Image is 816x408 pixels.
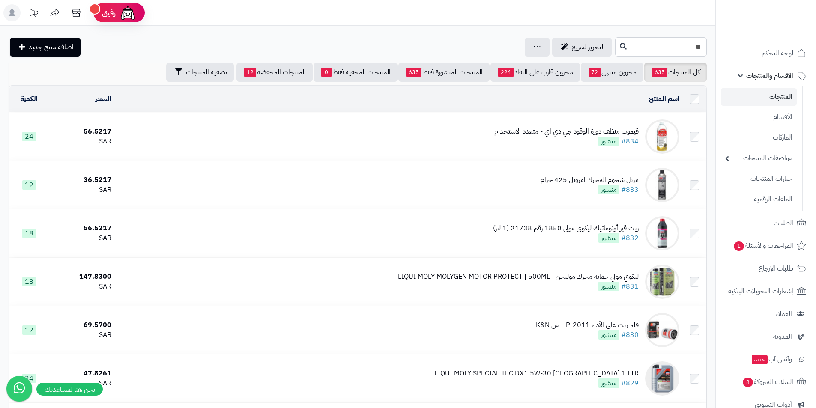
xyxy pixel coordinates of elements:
span: 12 [22,180,36,190]
img: زيت قير أوتوماتيك ليكوي مولي 1850 رقم 21738 (1 لتر) [645,216,679,250]
span: 12 [244,68,256,77]
a: المنتجات المنشورة فقط635 [398,63,490,82]
a: اسم المنتج [649,94,679,104]
span: منشور [598,282,619,291]
a: المنتجات المخفية فقط0 [314,63,398,82]
span: 12 [22,325,36,335]
span: 8 [743,378,753,387]
span: اضافة منتج جديد [29,42,74,52]
img: ليكوي مولي حماية محرك موليجن | LIQUI MOLY MOLYGEN MOTOR PROTECT | 500ML [645,265,679,299]
a: المنتجات [721,88,797,106]
span: التحرير لسريع [572,42,605,52]
button: تصفية المنتجات [166,63,234,82]
a: مخزون منتهي72 [581,63,643,82]
a: مواصفات المنتجات [721,149,797,167]
div: 56.5217 [53,223,111,233]
span: 18 [22,277,36,286]
a: السعر [96,94,111,104]
a: #830 [621,330,639,340]
a: السلات المتروكة8 [721,372,811,392]
a: اضافة منتج جديد [10,38,81,57]
span: السلات المتروكة [742,376,793,388]
span: طلبات الإرجاع [759,262,793,274]
span: العملاء [775,308,792,320]
div: زيت قير أوتوماتيك ليكوي مولي 1850 رقم 21738 (1 لتر) [493,223,639,233]
img: ai-face.png [119,4,136,21]
span: الأقسام والمنتجات [746,70,793,82]
div: مزيل شحوم المحرك امزويل 425 جرام [541,175,639,185]
div: 69.5700 [53,320,111,330]
span: منشور [598,185,619,194]
span: إشعارات التحويلات البنكية [728,285,793,297]
div: ليكوي مولي حماية محرك موليجن | LIQUI MOLY MOLYGEN MOTOR PROTECT | 500ML [398,272,639,282]
span: 72 [589,68,601,77]
a: الأقسام [721,108,797,126]
div: فلتر زيت عالي الأداء HP-2011 من K&N [536,320,639,330]
img: مزيل شحوم المحرك امزويل 425 جرام [645,168,679,202]
span: المدونة [773,331,792,342]
span: تصفية المنتجات [186,67,227,77]
a: تحديثات المنصة [23,4,44,24]
span: 224 [498,68,514,77]
img: logo-2.png [758,24,808,42]
span: 1 [734,241,744,251]
a: #832 [621,233,639,243]
span: وآتس آب [751,353,792,365]
span: منشور [598,378,619,388]
a: إشعارات التحويلات البنكية [721,281,811,301]
span: لوحة التحكم [762,47,793,59]
a: #829 [621,378,639,388]
div: SAR [53,137,111,146]
a: #831 [621,281,639,292]
span: جديد [752,355,768,364]
div: SAR [53,233,111,243]
span: 18 [22,229,36,238]
span: 635 [652,68,667,77]
div: SAR [53,185,111,195]
a: الطلبات [721,213,811,233]
img: فلتر زيت عالي الأداء HP-2011 من K&N [645,313,679,347]
div: SAR [53,330,111,340]
a: كل المنتجات635 [644,63,707,82]
div: SAR [53,282,111,292]
img: LIQUI MOLY SPECIAL TEC DX1 5W-30 GERMANY 1 LTR [645,361,679,396]
div: LIQUI MOLY SPECIAL TEC DX1 5W-30 [GEOGRAPHIC_DATA] 1 LTR [434,369,639,378]
a: الكمية [21,94,38,104]
span: 0 [321,68,332,77]
a: التحرير لسريع [552,38,612,57]
a: العملاء [721,304,811,324]
a: وآتس آبجديد [721,349,811,369]
span: 635 [406,68,421,77]
a: المراجعات والأسئلة1 [721,235,811,256]
div: 147.8300 [53,272,111,282]
a: #833 [621,185,639,195]
span: المراجعات والأسئلة [733,240,793,252]
div: 36.5217 [53,175,111,185]
span: منشور [598,330,619,340]
img: قيموت منظف دورة الوقود جي دي اي - متعدد الاستخدام [645,119,679,154]
a: خيارات المنتجات [721,170,797,188]
a: الملفات الرقمية [721,190,797,208]
a: طلبات الإرجاع [721,258,811,279]
a: الماركات [721,128,797,147]
a: مخزون قارب على النفاذ224 [490,63,580,82]
div: قيموت منظف دورة الوقود جي دي اي - متعدد الاستخدام [494,127,639,137]
div: 56.5217 [53,127,111,137]
a: لوحة التحكم [721,43,811,63]
a: المنتجات المخفضة12 [236,63,313,82]
span: 24 [22,132,36,141]
span: 24 [22,374,36,383]
div: SAR [53,378,111,388]
span: الطلبات [774,217,793,229]
a: #834 [621,136,639,146]
span: رفيق [102,8,116,18]
span: منشور [598,233,619,243]
a: المدونة [721,326,811,347]
div: 47.8261 [53,369,111,378]
span: منشور [598,137,619,146]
